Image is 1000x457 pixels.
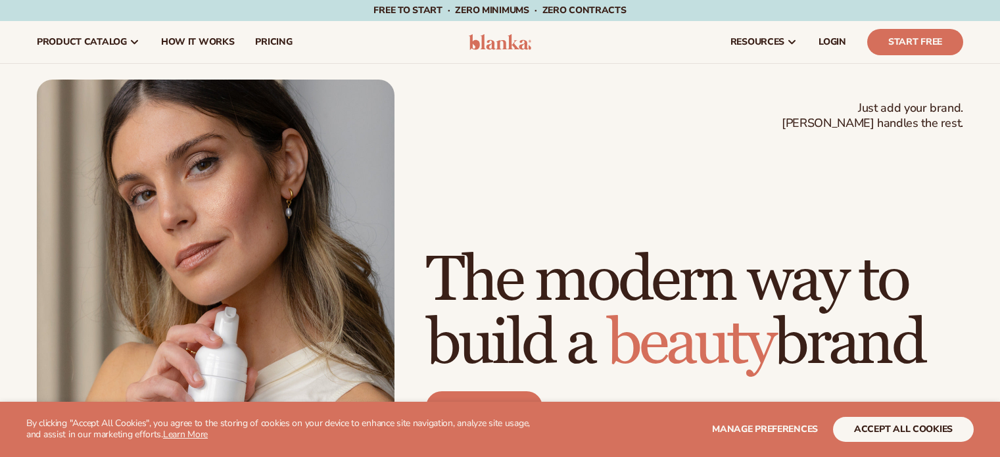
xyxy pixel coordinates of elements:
span: beauty [607,305,774,382]
button: Manage preferences [712,417,818,442]
a: product catalog [26,21,151,63]
a: resources [720,21,808,63]
span: Free to start · ZERO minimums · ZERO contracts [373,4,626,16]
img: logo [469,34,531,50]
span: resources [730,37,784,47]
a: How It Works [151,21,245,63]
a: Learn More [163,428,208,441]
span: Manage preferences [712,423,818,435]
span: How It Works [161,37,235,47]
span: product catalog [37,37,127,47]
span: pricing [255,37,292,47]
a: LOGIN [808,21,857,63]
a: Start Free [867,29,963,55]
button: accept all cookies [833,417,974,442]
span: Just add your brand. [PERSON_NAME] handles the rest. [782,101,963,132]
span: LOGIN [819,37,846,47]
a: pricing [245,21,302,63]
h1: The modern way to build a brand [426,249,963,375]
p: By clicking "Accept All Cookies", you agree to the storing of cookies on your device to enhance s... [26,418,545,441]
a: Start free [426,391,542,423]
